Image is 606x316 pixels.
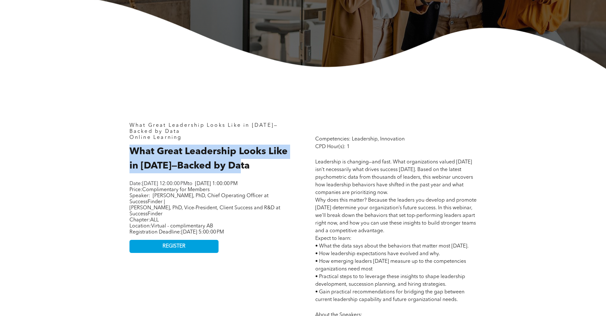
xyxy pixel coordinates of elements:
span: Date: to [129,181,192,186]
span: Virtual - complimentary AB [151,224,213,229]
span: Speaker: [129,193,150,198]
a: REGISTER [129,240,219,253]
span: Location: Registration Deadline: [129,224,224,235]
span: Price: [129,187,210,192]
span: REGISTER [163,243,185,249]
span: Online Learning [129,135,182,140]
span: [DATE] 1:00:00 PM [195,181,238,186]
span: [DATE] 5:00:00 PM [181,230,224,235]
span: [PERSON_NAME], PhD, Chief Operating Officer at SuccessFinder | [PERSON_NAME], PhD, Vice-President... [129,193,280,217]
span: Chapter: [129,218,159,223]
span: [DATE] 12:00:00 PM [142,181,188,186]
span: ALL [150,218,159,223]
span: What Great Leadership Looks Like in [DATE]—Backed by Data [129,147,288,171]
span: What Great Leadership Looks Like in [DATE]—Backed by Data [129,123,278,134]
span: Complimentary for Members [142,187,210,192]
